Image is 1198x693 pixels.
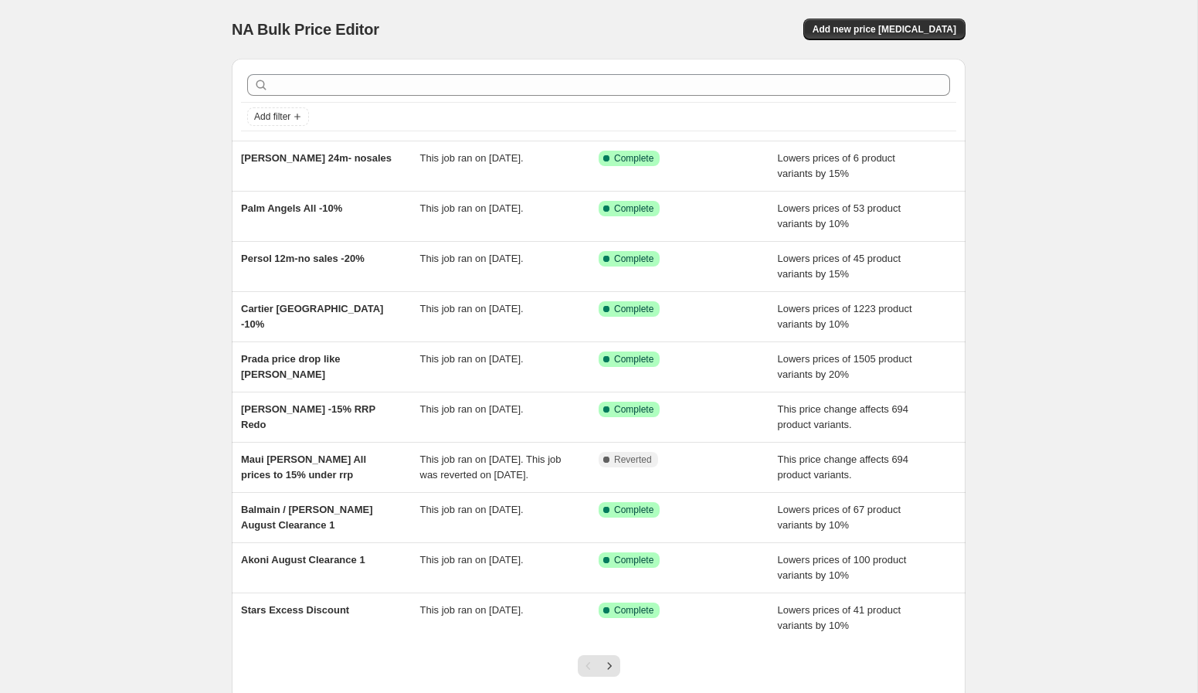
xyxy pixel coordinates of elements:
[614,454,652,466] span: Reverted
[614,353,653,365] span: Complete
[241,202,342,214] span: Palm Angels All -10%
[241,604,349,616] span: Stars Excess Discount
[778,353,912,380] span: Lowers prices of 1505 product variants by 20%
[241,303,383,330] span: Cartier [GEOGRAPHIC_DATA] -10%
[420,604,524,616] span: This job ran on [DATE].
[241,554,365,566] span: Akoni August Clearance 1
[578,655,620,677] nav: Pagination
[420,504,524,515] span: This job ran on [DATE].
[247,107,309,126] button: Add filter
[232,21,379,38] span: NA Bulk Price Editor
[778,554,907,581] span: Lowers prices of 100 product variants by 10%
[241,454,366,481] span: Maui [PERSON_NAME] All prices to 15% under rrp
[778,403,909,430] span: This price change affects 694 product variants.
[614,554,653,566] span: Complete
[420,353,524,365] span: This job ran on [DATE].
[420,403,524,415] span: This job ran on [DATE].
[813,23,956,36] span: Add new price [MEDICAL_DATA]
[778,454,909,481] span: This price change affects 694 product variants.
[420,454,562,481] span: This job ran on [DATE]. This job was reverted on [DATE].
[599,655,620,677] button: Next
[778,504,901,531] span: Lowers prices of 67 product variants by 10%
[614,253,653,265] span: Complete
[420,303,524,314] span: This job ran on [DATE].
[241,152,392,164] span: [PERSON_NAME] 24m- nosales
[614,504,653,516] span: Complete
[614,403,653,416] span: Complete
[614,303,653,315] span: Complete
[241,253,365,264] span: Persol 12m-no sales -20%
[420,554,524,566] span: This job ran on [DATE].
[778,604,901,631] span: Lowers prices of 41 product variants by 10%
[241,504,372,531] span: Balmain / [PERSON_NAME] August Clearance 1
[420,152,524,164] span: This job ran on [DATE].
[420,253,524,264] span: This job ran on [DATE].
[614,152,653,165] span: Complete
[254,110,290,123] span: Add filter
[614,604,653,617] span: Complete
[778,152,895,179] span: Lowers prices of 6 product variants by 15%
[420,202,524,214] span: This job ran on [DATE].
[614,202,653,215] span: Complete
[778,303,912,330] span: Lowers prices of 1223 product variants by 10%
[241,403,375,430] span: [PERSON_NAME] -15% RRP Redo
[778,202,901,229] span: Lowers prices of 53 product variants by 10%
[241,353,341,380] span: Prada price drop like [PERSON_NAME]
[778,253,901,280] span: Lowers prices of 45 product variants by 15%
[803,19,966,40] button: Add new price [MEDICAL_DATA]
